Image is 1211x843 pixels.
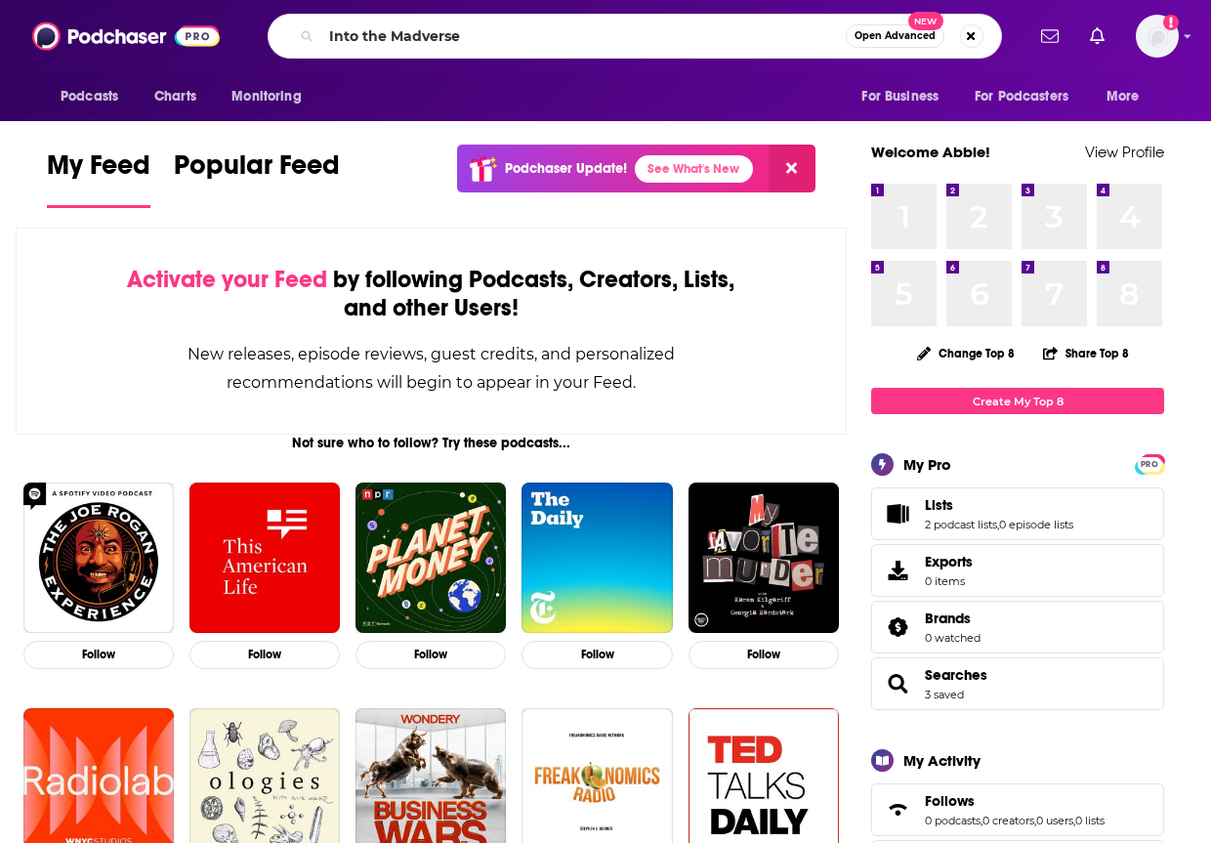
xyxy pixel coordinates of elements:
[925,553,973,570] span: Exports
[1033,20,1066,53] a: Show notifications dropdown
[689,641,839,669] button: Follow
[925,631,981,645] a: 0 watched
[997,518,999,531] span: ,
[268,14,1002,59] div: Search podcasts, credits, & more...
[925,814,981,827] a: 0 podcasts
[871,544,1164,597] a: Exports
[231,83,301,110] span: Monitoring
[925,574,973,588] span: 0 items
[114,266,748,322] div: by following Podcasts, Creators, Lists, and other Users!
[142,78,208,115] a: Charts
[1136,15,1179,58] span: Logged in as abbie.hatfield
[47,148,150,208] a: My Feed
[23,483,174,633] img: The Joe Rogan Experience
[218,78,326,115] button: open menu
[47,78,144,115] button: open menu
[522,641,672,669] button: Follow
[878,557,917,584] span: Exports
[878,796,917,823] a: Follows
[903,455,951,474] div: My Pro
[127,265,327,294] span: Activate your Feed
[871,601,1164,653] span: Brands
[47,148,150,193] span: My Feed
[522,483,672,633] img: The Daily
[975,83,1068,110] span: For Podcasters
[925,496,953,514] span: Lists
[908,12,943,30] span: New
[61,83,118,110] span: Podcasts
[925,610,971,627] span: Brands
[174,148,340,208] a: Popular Feed
[878,500,917,527] a: Lists
[871,783,1164,836] span: Follows
[905,341,1026,365] button: Change Top 8
[1107,83,1140,110] span: More
[1085,143,1164,161] a: View Profile
[1036,814,1073,827] a: 0 users
[174,148,340,193] span: Popular Feed
[189,641,340,669] button: Follow
[878,613,917,641] a: Brands
[855,31,936,41] span: Open Advanced
[982,814,1034,827] a: 0 creators
[1082,20,1112,53] a: Show notifications dropdown
[32,18,220,55] img: Podchaser - Follow, Share and Rate Podcasts
[1073,814,1075,827] span: ,
[1042,334,1130,372] button: Share Top 8
[355,641,506,669] button: Follow
[903,751,981,770] div: My Activity
[1163,15,1179,30] svg: Add a profile image
[846,24,944,48] button: Open AdvancedNew
[635,155,753,183] a: See What's New
[925,610,981,627] a: Brands
[16,435,847,451] div: Not sure who to follow? Try these podcasts...
[1136,15,1179,58] img: User Profile
[321,21,846,52] input: Search podcasts, credits, & more...
[871,487,1164,540] span: Lists
[1034,814,1036,827] span: ,
[925,792,975,810] span: Follows
[861,83,939,110] span: For Business
[878,670,917,697] a: Searches
[871,143,990,161] a: Welcome Abbie!
[355,483,506,633] img: Planet Money
[23,641,174,669] button: Follow
[925,518,997,531] a: 2 podcast lists
[962,78,1097,115] button: open menu
[848,78,963,115] button: open menu
[871,657,1164,710] span: Searches
[981,814,982,827] span: ,
[999,518,1073,531] a: 0 episode lists
[154,83,196,110] span: Charts
[189,483,340,633] img: This American Life
[1138,456,1161,471] a: PRO
[871,388,1164,414] a: Create My Top 8
[925,666,987,684] a: Searches
[1138,457,1161,472] span: PRO
[505,160,627,177] p: Podchaser Update!
[689,483,839,633] img: My Favorite Murder with Karen Kilgariff and Georgia Hardstark
[925,496,1073,514] a: Lists
[1093,78,1164,115] button: open menu
[925,688,964,701] a: 3 saved
[1136,15,1179,58] button: Show profile menu
[925,792,1105,810] a: Follows
[114,340,748,397] div: New releases, episode reviews, guest credits, and personalized recommendations will begin to appe...
[1075,814,1105,827] a: 0 lists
